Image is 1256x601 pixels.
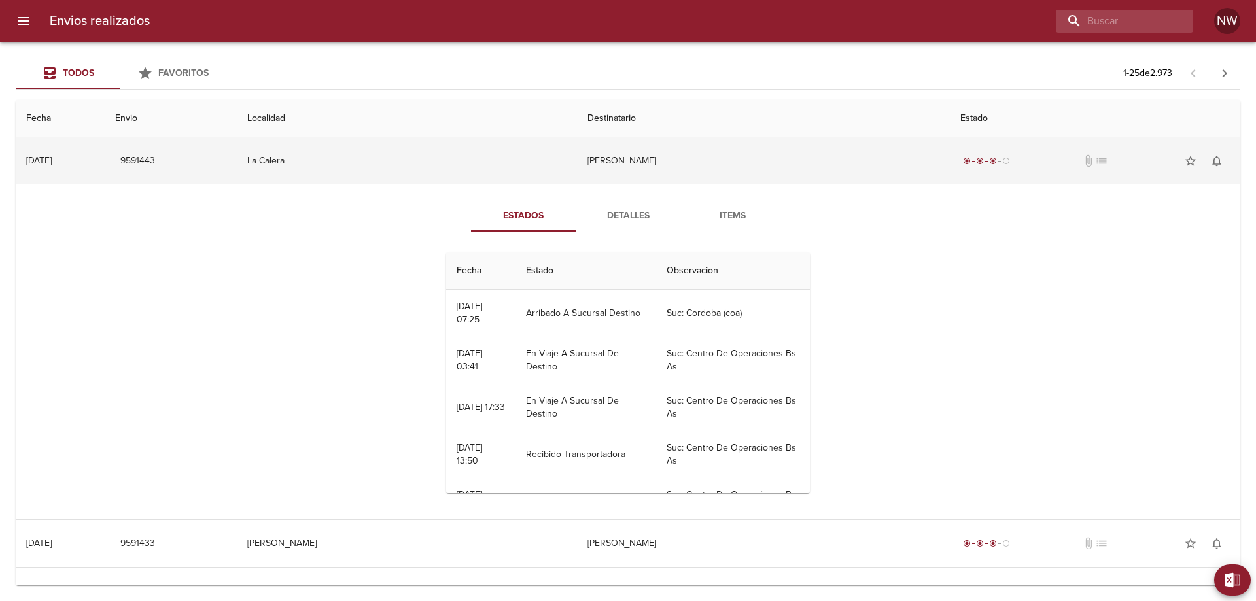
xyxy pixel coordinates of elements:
span: 9591408 [120,583,156,600]
span: Pagina anterior [1177,66,1209,79]
span: star_border [1184,537,1197,550]
button: Exportar Excel [1214,564,1251,596]
th: Localidad [237,100,576,137]
span: star_border [1184,154,1197,167]
td: Suc: Centro De Operaciones Bs As [656,384,810,431]
span: Items [688,208,777,224]
td: Suc: Centro De Operaciones Bs As [656,431,810,478]
td: En Viaje A Sucursal De Destino [515,337,656,384]
div: [DATE] 03:41 [457,348,482,372]
button: Agregar a favoritos [1177,148,1204,174]
div: Abrir información de usuario [1214,8,1240,34]
span: No tiene pedido asociado [1095,585,1108,598]
span: radio_button_checked [976,157,984,165]
th: Observacion [656,252,810,290]
div: [DATE] [26,538,52,549]
span: notifications_none [1210,585,1223,598]
span: radio_button_checked [989,157,997,165]
td: Suc: Centro De Operaciones Bs As [656,337,810,384]
span: No tiene documentos adjuntos [1082,154,1095,167]
button: Activar notificaciones [1204,148,1230,174]
td: En Viaje A Sucursal De Destino [515,384,656,431]
span: No tiene documentos adjuntos [1082,537,1095,550]
span: radio_button_checked [963,157,971,165]
td: Recibido Transportadora [515,431,656,478]
span: Pagina siguiente [1209,58,1240,89]
th: Fecha [16,100,105,137]
span: No tiene pedido asociado [1095,537,1108,550]
button: Agregar a favoritos [1177,530,1204,557]
span: No tiene documentos adjuntos [1082,585,1095,598]
button: Activar notificaciones [1204,530,1230,557]
td: [PERSON_NAME] [577,520,951,567]
th: Envio [105,100,237,137]
h6: Envios realizados [50,10,150,31]
span: star_border [1184,585,1197,598]
span: radio_button_unchecked [1002,540,1010,547]
button: menu [8,5,39,37]
span: radio_button_checked [963,540,971,547]
span: radio_button_unchecked [1002,157,1010,165]
span: radio_button_checked [976,540,984,547]
th: Destinatario [577,100,951,137]
td: [PERSON_NAME] [237,520,576,567]
div: [DATE] 13:50 [457,489,482,513]
th: Estado [950,100,1240,137]
span: Favoritos [158,67,209,78]
button: 9591443 [115,149,160,173]
td: Arribado A Sucursal Destino [515,290,656,337]
span: Estados [479,208,568,224]
div: [DATE] [26,585,52,596]
div: En viaje [960,154,1013,167]
th: Estado [515,252,656,290]
div: [DATE] 07:25 [457,301,482,325]
div: Tabs detalle de guia [471,200,785,232]
span: No tiene pedido asociado [1095,154,1108,167]
p: 1 - 25 de 2.973 [1123,67,1172,80]
span: radio_button_checked [989,540,997,547]
td: Recibido Transportadora [515,478,656,525]
div: [DATE] [26,155,52,166]
span: Detalles [584,208,672,224]
span: notifications_none [1210,537,1223,550]
div: [DATE] 17:33 [457,402,505,413]
span: 9591433 [120,536,155,552]
div: Tabs Envios [16,58,225,89]
th: Fecha [446,252,516,290]
td: Suc: Cordoba (coa) [656,290,810,337]
td: La Calera [237,137,576,184]
td: Suc: Centro De Operaciones Bs As [656,478,810,525]
td: [PERSON_NAME] [577,137,951,184]
span: Todos [63,67,94,78]
span: notifications_none [1210,154,1223,167]
div: Generado [960,585,1013,598]
div: NW [1214,8,1240,34]
span: 9591443 [120,153,155,169]
div: [DATE] 13:50 [457,442,482,466]
button: 9591433 [115,532,160,556]
div: En viaje [960,537,1013,550]
input: buscar [1056,10,1171,33]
